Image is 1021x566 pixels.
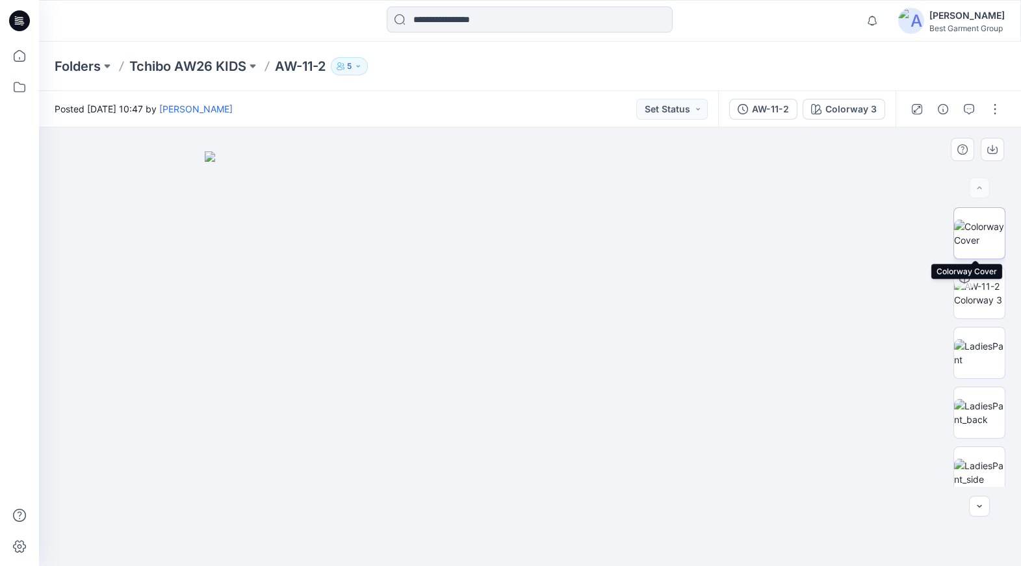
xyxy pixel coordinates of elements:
[159,103,233,114] a: [PERSON_NAME]
[954,279,1005,307] img: AW-11-2 Colorway 3
[803,99,885,120] button: Colorway 3
[275,57,326,75] p: AW-11-2
[55,57,101,75] a: Folders
[929,8,1005,23] div: [PERSON_NAME]
[933,99,953,120] button: Details
[954,459,1005,486] img: LadiesPant_side
[729,99,797,120] button: AW-11-2
[929,23,1005,33] div: Best Garment Group
[954,399,1005,426] img: LadiesPant_back
[954,220,1005,247] img: Colorway Cover
[898,8,924,34] img: avatar
[825,102,877,116] div: Colorway 3
[129,57,246,75] a: Tchibo AW26 KIDS
[752,102,789,116] div: AW-11-2
[331,57,368,75] button: 5
[347,59,352,73] p: 5
[55,102,233,116] span: Posted [DATE] 10:47 by
[954,339,1005,367] img: LadiesPant
[205,151,855,565] img: eyJhbGciOiJIUzI1NiIsImtpZCI6IjAiLCJzbHQiOiJzZXMiLCJ0eXAiOiJKV1QifQ.eyJkYXRhIjp7InR5cGUiOiJzdG9yYW...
